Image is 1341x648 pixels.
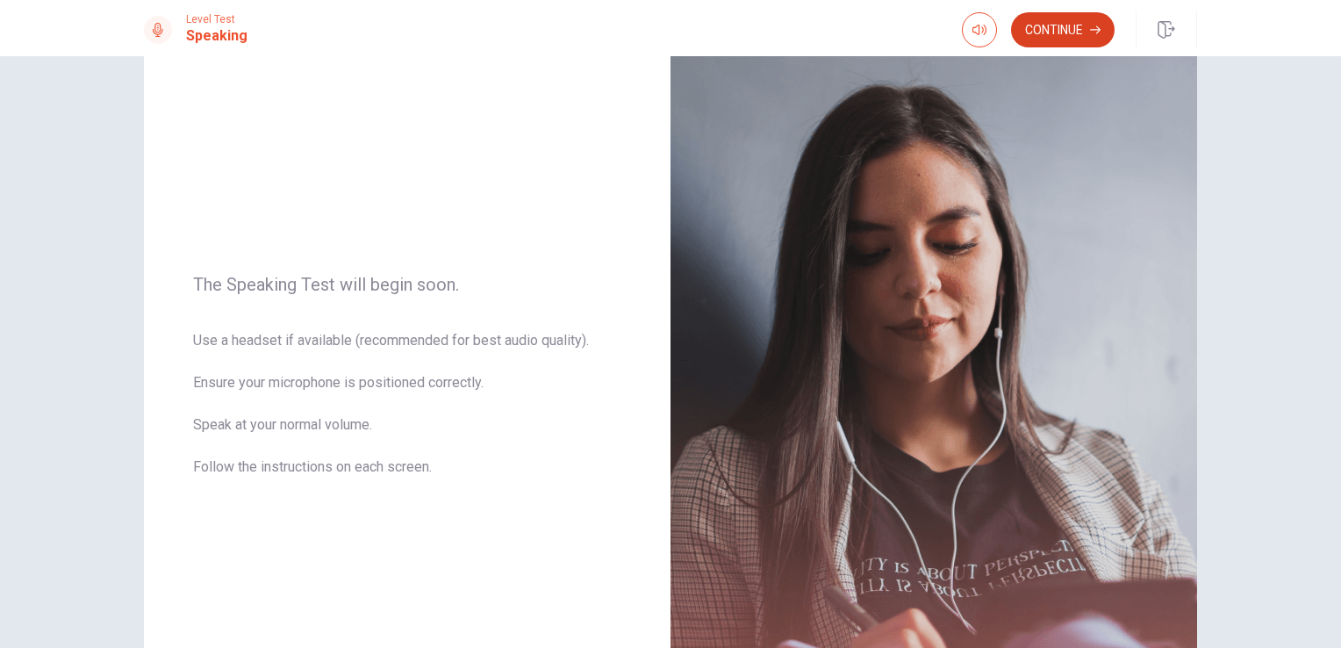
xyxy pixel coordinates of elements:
button: Continue [1011,12,1115,47]
h1: Speaking [186,25,247,47]
span: Level Test [186,13,247,25]
span: Use a headset if available (recommended for best audio quality). Ensure your microphone is positi... [193,330,621,499]
span: The Speaking Test will begin soon. [193,274,621,295]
